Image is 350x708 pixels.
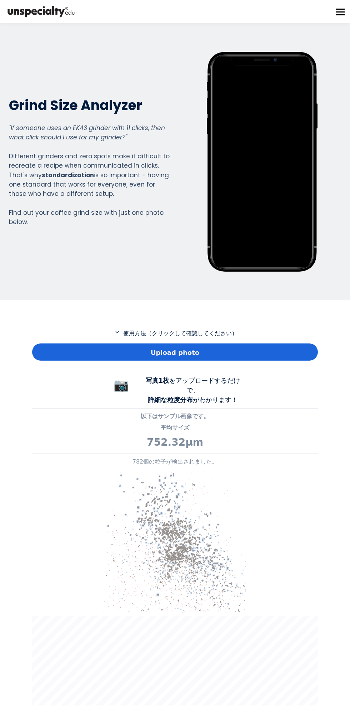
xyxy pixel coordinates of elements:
[139,376,246,405] div: をアップロードするだけで、 がわかります！
[151,348,199,357] span: Upload photo
[9,123,174,227] div: Different grinders and zero spots make it difficult to recreate a recipe when communicated in cli...
[42,171,94,179] strong: standardization
[32,435,318,450] p: 752.32μm
[32,424,318,432] p: 平均サイズ
[5,3,77,20] img: bc390a18feecddb333977e298b3a00a1.png
[32,457,318,466] p: 782個の粒子が検出されました。
[146,377,170,384] b: 写真1枚
[32,412,318,421] p: 以下はサンプル画像です。
[113,329,121,335] mat-icon: expand_more
[148,396,193,403] b: 詳細な粒度分布
[104,470,246,613] img: alt
[32,329,318,338] p: 使用方法（クリックして確認してください）
[114,378,129,392] span: 📷
[9,96,174,114] h2: Grind Size Analyzer
[9,124,165,142] em: "If someone uses an EK43 grinder with 11 clicks, then what click should I use for my grinder?"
